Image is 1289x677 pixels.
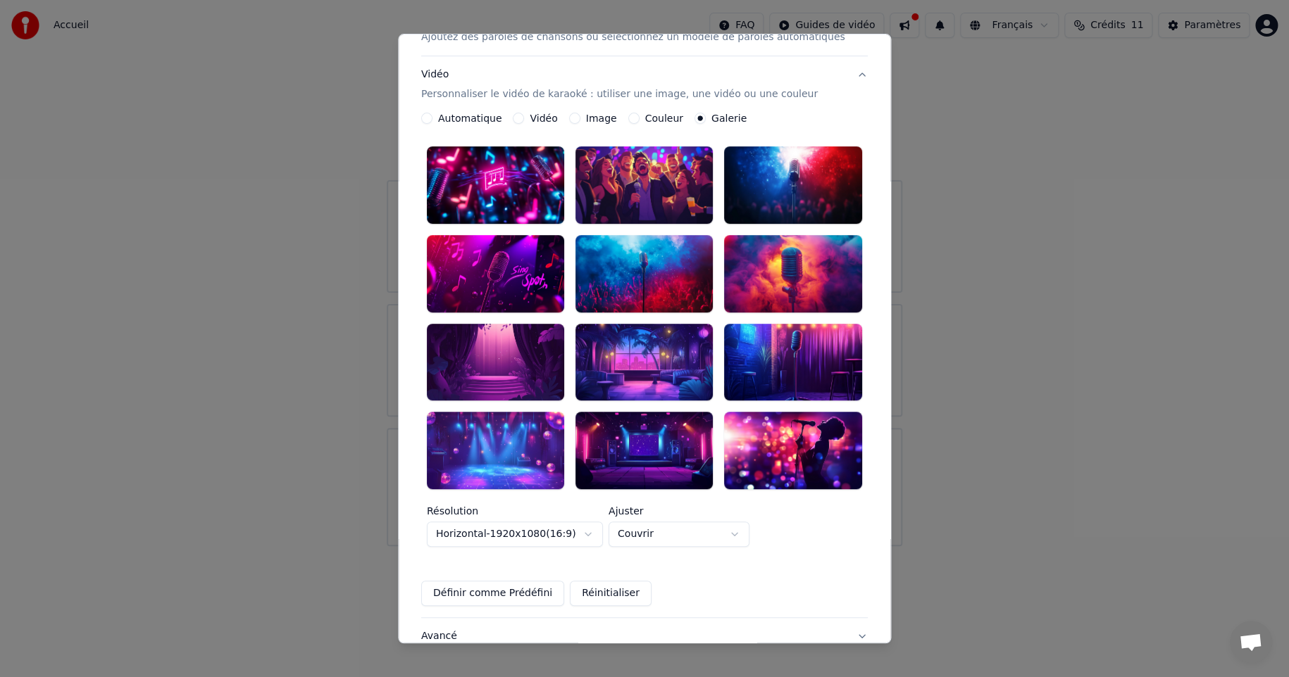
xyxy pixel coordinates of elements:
label: Couleur [645,113,683,123]
p: Personnaliser le vidéo de karaoké : utiliser une image, une vidéo ou une couleur [421,87,818,101]
button: Réinitialiser [570,581,652,606]
button: Définir comme Prédéfini [421,581,564,606]
label: Vidéo [530,113,558,123]
button: VidéoPersonnaliser le vidéo de karaoké : utiliser une image, une vidéo ou une couleur [421,56,868,113]
p: Ajoutez des paroles de chansons ou sélectionnez un modèle de paroles automatiques [421,30,845,44]
label: Image [586,113,617,123]
label: Galerie [711,113,747,123]
label: Automatique [438,113,502,123]
div: Vidéo [421,68,818,101]
button: Avancé [421,618,868,654]
label: Ajuster [609,506,749,516]
label: Résolution [427,506,603,516]
div: VidéoPersonnaliser le vidéo de karaoké : utiliser une image, une vidéo ou une couleur [421,113,868,617]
